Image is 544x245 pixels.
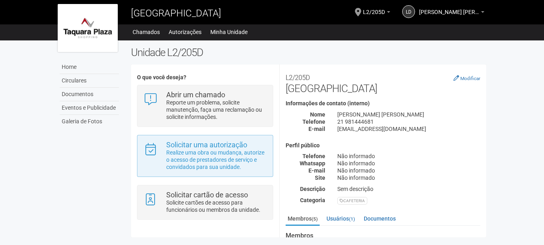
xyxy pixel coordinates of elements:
div: Sem descrição [331,185,486,193]
small: Modificar [460,76,480,81]
strong: Membros [286,232,480,239]
a: [PERSON_NAME] [PERSON_NAME] [419,10,484,16]
small: L2/205D [286,74,310,82]
div: [EMAIL_ADDRESS][DOMAIN_NAME] [331,125,486,133]
h4: Perfil público [286,143,480,149]
h2: [GEOGRAPHIC_DATA] [286,70,480,94]
strong: Solicitar uma autorização [166,141,247,149]
p: Reporte um problema, solicite manutenção, faça uma reclamação ou solicite informações. [166,99,267,120]
span: Liliane da Silva Novy [419,1,479,15]
strong: Solicitar cartão de acesso [166,191,248,199]
a: Documentos [362,213,398,225]
a: Autorizações [169,26,201,38]
a: Minha Unidade [210,26,248,38]
div: [PERSON_NAME] [PERSON_NAME] [331,111,486,118]
a: Solicitar cartão de acesso Solicite cartões de acesso para funcionários ou membros da unidade. [143,191,266,213]
div: Não informado [331,153,486,160]
div: Não informado [331,160,486,167]
strong: E-mail [308,126,325,132]
div: Não informado [331,174,486,181]
h4: O que você deseja? [137,74,273,80]
a: Membros(5) [286,213,320,226]
h4: Informações de contato (interno) [286,100,480,106]
a: Documentos [60,88,119,101]
strong: E-mail [308,167,325,174]
span: [GEOGRAPHIC_DATA] [131,8,221,19]
a: Ld [402,5,415,18]
strong: Telefone [302,153,325,159]
h2: Unidade L2/205D [131,46,486,58]
a: Eventos e Publicidade [60,101,119,115]
small: (5) [312,216,318,222]
a: Usuários(1) [324,213,357,225]
div: Não informado [331,167,486,174]
strong: Site [315,175,325,181]
a: Chamados [133,26,160,38]
small: (1) [349,216,355,222]
div: CAFETERIA [337,197,367,205]
img: logo.jpg [58,4,118,52]
strong: Descrição [300,186,325,192]
div: 21 981444681 [331,118,486,125]
a: L2/205D [363,10,390,16]
a: Solicitar uma autorização Realize uma obra ou mudança, autorize o acesso de prestadores de serviç... [143,141,266,171]
a: Circulares [60,74,119,88]
strong: Nome [310,111,325,118]
strong: Whatsapp [300,160,325,167]
strong: Categoria [300,197,325,203]
a: Modificar [453,75,480,81]
a: Abrir um chamado Reporte um problema, solicite manutenção, faça uma reclamação ou solicite inform... [143,91,266,120]
a: Home [60,60,119,74]
p: Realize uma obra ou mudança, autorize o acesso de prestadores de serviço e convidados para sua un... [166,149,267,171]
strong: Telefone [302,118,325,125]
strong: Abrir um chamado [166,90,225,99]
p: Solicite cartões de acesso para funcionários ou membros da unidade. [166,199,267,213]
span: L2/205D [363,1,385,15]
a: Galeria de Fotos [60,115,119,128]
